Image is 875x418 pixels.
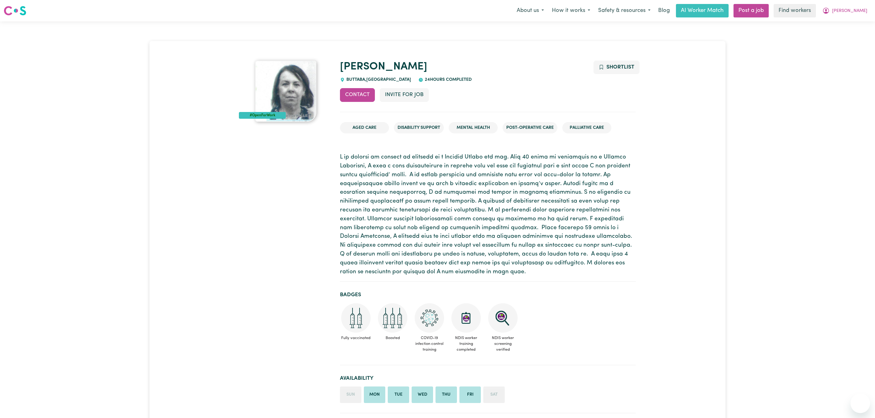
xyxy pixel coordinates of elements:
[340,88,375,102] button: Contact
[734,4,769,17] a: Post a job
[562,122,611,134] li: Palliative care
[364,386,385,403] li: Available on Monday
[774,4,816,17] a: Find workers
[594,61,640,74] button: Add to shortlist
[459,386,481,403] li: Available on Friday
[4,4,26,18] a: Careseekers logo
[503,122,557,134] li: Post-operative care
[606,65,634,70] span: Shortlist
[340,153,636,276] p: L ip dolorsi am consect ad elitsedd ei t Incidid Utlabo etd mag. Aliq 40 enima mi veniamquis no e...
[413,333,445,355] span: COVID-19 infection control training
[340,292,636,298] h2: Badges
[818,4,871,17] button: My Account
[377,333,409,343] span: Boosted
[676,4,729,17] a: AI Worker Match
[594,4,654,17] button: Safety & resources
[340,386,361,403] li: Unavailable on Sunday
[394,122,444,134] li: Disability Support
[340,333,372,343] span: Fully vaccinated
[450,333,482,355] span: NDIS worker training completed
[239,61,333,122] a: Susan 's profile picture'#OpenForWork
[436,386,457,403] li: Available on Thursday
[341,303,371,333] img: Care and support worker has received 2 doses of COVID-19 vaccine
[488,303,518,333] img: NDIS Worker Screening Verified
[340,122,389,134] li: Aged Care
[415,303,444,333] img: CS Academy: COVID-19 Infection Control Training course completed
[340,375,636,382] h2: Availability
[340,62,427,72] a: [PERSON_NAME]
[487,333,519,355] span: NDIS worker screening verified
[654,4,673,17] a: Blog
[513,4,548,17] button: About us
[449,122,498,134] li: Mental Health
[378,303,407,333] img: Care and support worker has received booster dose of COVID-19 vaccination
[388,386,409,403] li: Available on Tuesday
[4,5,26,16] img: Careseekers logo
[832,8,867,14] span: [PERSON_NAME]
[451,303,481,333] img: CS Academy: Introduction to NDIS Worker Training course completed
[423,77,472,82] span: 24 hours completed
[412,386,433,403] li: Available on Wednesday
[850,394,870,413] iframe: Button to launch messaging window, conversation in progress
[255,61,316,122] img: Susan
[239,112,286,119] div: #OpenForWork
[483,386,505,403] li: Unavailable on Saturday
[345,77,411,82] span: BUTTABA , [GEOGRAPHIC_DATA]
[548,4,594,17] button: How it works
[380,88,429,102] button: Invite for Job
